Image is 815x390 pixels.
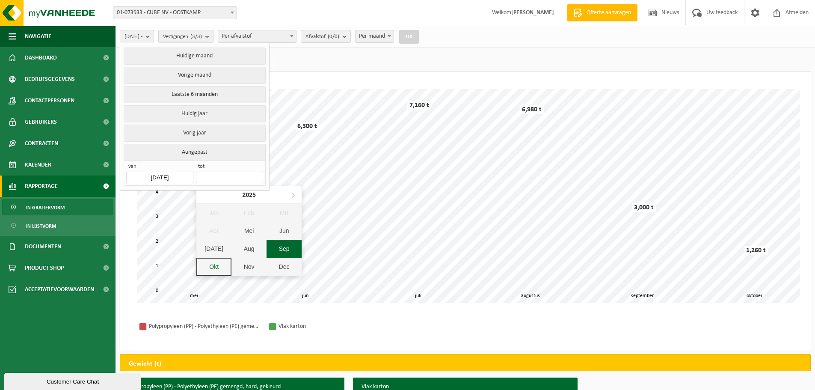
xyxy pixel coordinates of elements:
span: In grafiekvorm [26,199,65,216]
button: Laatste 6 maanden [124,86,265,103]
span: Vestigingen [163,30,202,43]
div: Polypropyleen (PP) - Polyethyleen (PE) gemengd, hard, gekleurd [149,321,260,332]
button: Vorige maand [124,67,265,84]
div: Nov [231,258,267,276]
strong: [PERSON_NAME] [511,9,554,16]
div: Jun [267,222,302,240]
span: tot [196,163,263,172]
div: 6,300 t [295,122,319,131]
div: Aug [231,240,267,258]
span: Contactpersonen [25,90,74,111]
div: 1,260 t [744,246,768,255]
a: In lijstvorm [2,217,113,234]
div: 7,160 t [407,101,431,110]
span: Dashboard [25,47,57,68]
button: Vorig jaar [124,125,265,142]
button: Aangepast [124,144,265,161]
button: Huidige maand [124,48,265,65]
button: Huidig jaar [124,105,265,122]
span: Per maand [355,30,394,43]
div: Okt [196,258,231,276]
div: Vlak karton [279,321,390,332]
a: In grafiekvorm [2,199,113,215]
span: Per afvalstof [218,30,296,42]
a: Offerte aanvragen [567,4,637,21]
span: Afvalstof [305,30,339,43]
div: 3,000 t [632,203,656,212]
span: van [126,163,193,172]
button: OK [399,30,419,44]
button: Vestigingen(3/3) [158,30,213,43]
h2: Gewicht (t) [120,354,170,373]
iframe: chat widget [4,371,143,390]
span: In lijstvorm [26,218,56,234]
div: 2025 [239,188,259,202]
span: 01-073933 - CUBE NV - OOSTKAMP [113,6,237,19]
span: Acceptatievoorwaarden [25,279,94,300]
count: (0/0) [328,34,339,39]
button: Afvalstof(0/0) [301,30,351,43]
span: Per afvalstof [218,30,296,43]
count: (3/3) [190,34,202,39]
span: Rapportage [25,176,58,197]
button: [DATE] - [120,30,154,43]
div: Sep [267,240,302,258]
span: Bedrijfsgegevens [25,68,75,90]
span: Per maand [356,30,394,42]
span: Navigatie [25,26,51,47]
div: Dec [267,258,302,276]
span: [DATE] - [124,30,142,43]
div: [DATE] [196,240,231,258]
span: Gebruikers [25,111,57,133]
span: Product Shop [25,257,64,279]
div: 6,980 t [520,105,544,114]
div: Mei [231,222,267,240]
span: Documenten [25,236,61,257]
span: Kalender [25,154,51,176]
span: Offerte aanvragen [584,9,633,17]
span: 01-073933 - CUBE NV - OOSTKAMP [113,7,237,19]
span: Contracten [25,133,58,154]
